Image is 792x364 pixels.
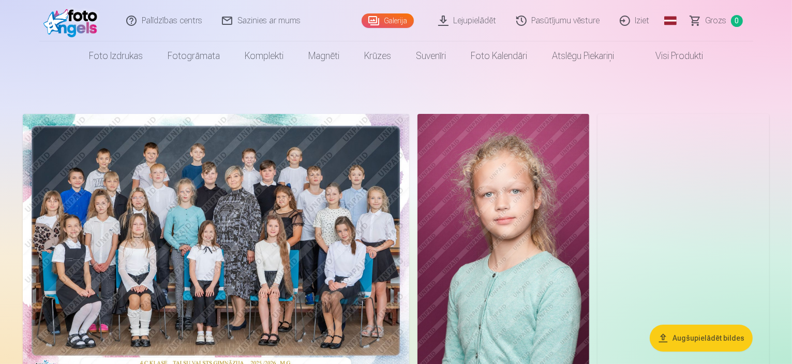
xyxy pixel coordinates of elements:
a: Magnēti [296,41,352,70]
a: Fotogrāmata [155,41,232,70]
a: Foto kalendāri [458,41,540,70]
img: /fa1 [43,4,103,37]
a: Foto izdrukas [77,41,155,70]
button: Augšupielādēt bildes [650,325,753,352]
a: Galerija [362,13,414,28]
a: Komplekti [232,41,296,70]
a: Visi produkti [626,41,715,70]
span: 0 [731,15,743,27]
a: Atslēgu piekariņi [540,41,626,70]
a: Suvenīri [404,41,458,70]
a: Krūzes [352,41,404,70]
span: Grozs [706,14,727,27]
